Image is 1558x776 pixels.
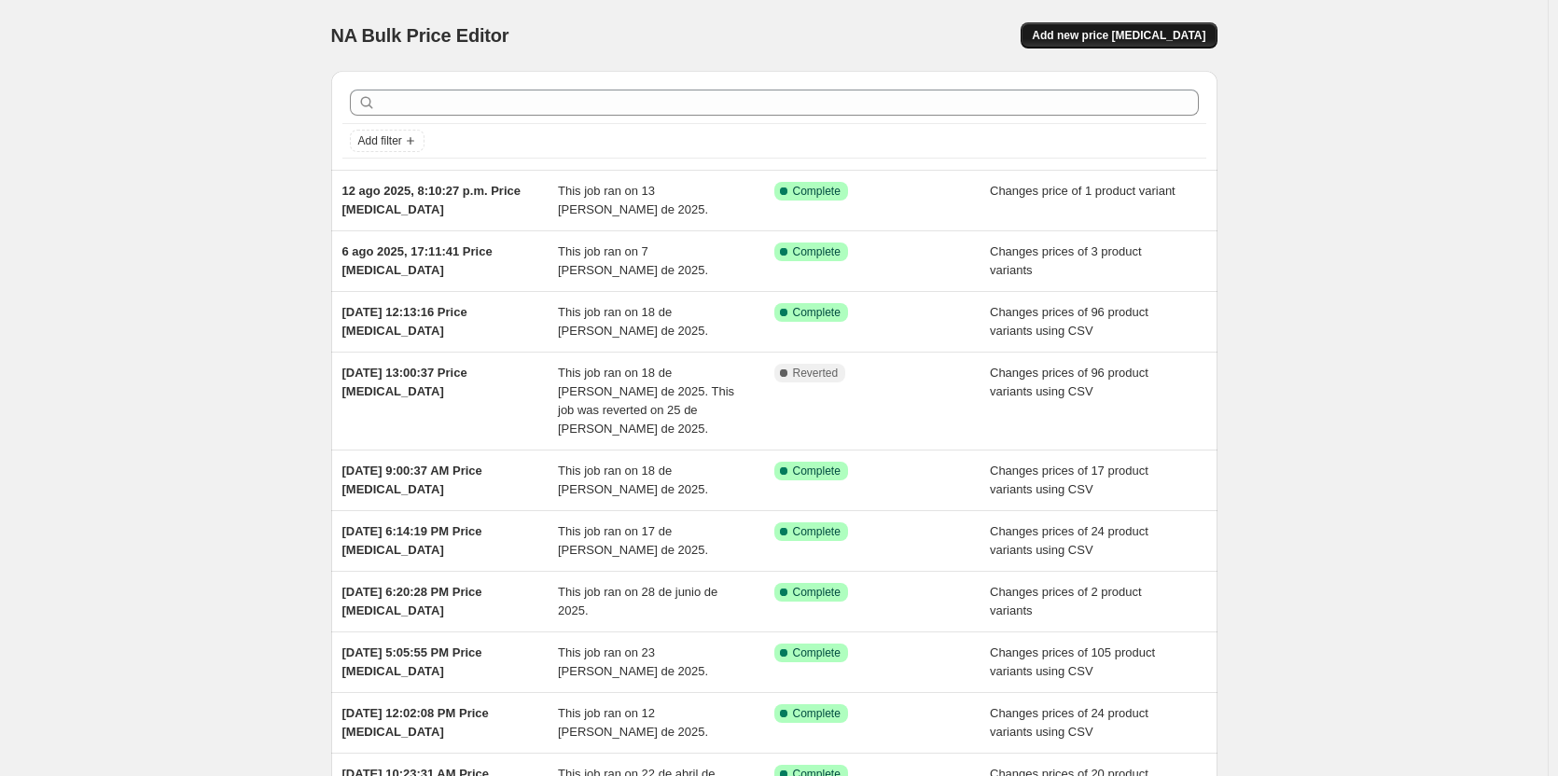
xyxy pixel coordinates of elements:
[342,524,482,557] span: [DATE] 6:14:19 PM Price [MEDICAL_DATA]
[793,305,841,320] span: Complete
[1032,28,1205,43] span: Add new price [MEDICAL_DATA]
[342,244,493,277] span: 6 ago 2025, 17:11:41 Price [MEDICAL_DATA]
[990,706,1148,739] span: Changes prices of 24 product variants using CSV
[342,706,489,739] span: [DATE] 12:02:08 PM Price [MEDICAL_DATA]
[558,706,708,739] span: This job ran on 12 [PERSON_NAME] de 2025.
[558,524,708,557] span: This job ran on 17 de [PERSON_NAME] de 2025.
[350,130,424,152] button: Add filter
[358,133,402,148] span: Add filter
[793,706,841,721] span: Complete
[342,305,467,338] span: [DATE] 12:13:16 Price [MEDICAL_DATA]
[558,244,708,277] span: This job ran on 7 [PERSON_NAME] de 2025.
[558,464,708,496] span: This job ran on 18 de [PERSON_NAME] de 2025.
[990,585,1142,617] span: Changes prices of 2 product variants
[990,645,1155,678] span: Changes prices of 105 product variants using CSV
[990,366,1148,398] span: Changes prices of 96 product variants using CSV
[558,645,708,678] span: This job ran on 23 [PERSON_NAME] de 2025.
[990,305,1148,338] span: Changes prices of 96 product variants using CSV
[793,184,841,199] span: Complete
[342,184,522,216] span: 12 ago 2025, 8:10:27 p.m. Price [MEDICAL_DATA]
[558,305,708,338] span: This job ran on 18 de [PERSON_NAME] de 2025.
[990,184,1175,198] span: Changes price of 1 product variant
[1021,22,1217,48] button: Add new price [MEDICAL_DATA]
[331,25,509,46] span: NA Bulk Price Editor
[990,524,1148,557] span: Changes prices of 24 product variants using CSV
[793,464,841,478] span: Complete
[990,244,1142,277] span: Changes prices of 3 product variants
[558,585,717,617] span: This job ran on 28 de junio de 2025.
[342,585,482,617] span: [DATE] 6:20:28 PM Price [MEDICAL_DATA]
[793,244,841,259] span: Complete
[558,366,734,436] span: This job ran on 18 de [PERSON_NAME] de 2025. This job was reverted on 25 de [PERSON_NAME] de 2025.
[342,366,467,398] span: [DATE] 13:00:37 Price [MEDICAL_DATA]
[793,645,841,660] span: Complete
[793,524,841,539] span: Complete
[342,645,482,678] span: [DATE] 5:05:55 PM Price [MEDICAL_DATA]
[558,184,708,216] span: This job ran on 13 [PERSON_NAME] de 2025.
[793,366,839,381] span: Reverted
[342,464,482,496] span: [DATE] 9:00:37 AM Price [MEDICAL_DATA]
[793,585,841,600] span: Complete
[990,464,1148,496] span: Changes prices of 17 product variants using CSV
